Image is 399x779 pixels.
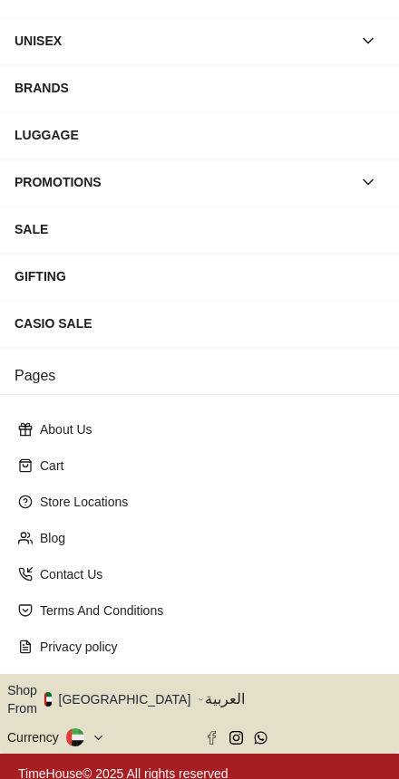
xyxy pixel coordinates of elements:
a: Instagram [229,731,243,745]
p: Contact Us [40,565,374,583]
div: PROMOTIONS [15,166,352,198]
p: About Us [40,420,374,438]
div: BRANDS [15,72,384,104]
p: Store Locations [40,493,374,511]
p: Terms And Conditions [40,601,374,620]
a: Facebook [205,731,219,745]
span: العربية [205,688,392,710]
p: Cart [40,457,374,475]
p: Blog [40,529,374,547]
button: العربية [205,681,392,717]
div: Currency [7,728,66,746]
button: Shop From[GEOGRAPHIC_DATA] [7,681,204,717]
a: Whatsapp [254,731,268,745]
div: LUGGAGE [15,119,384,151]
p: Privacy policy [40,638,374,656]
div: SALE [15,213,384,245]
div: CASIO SALE [15,307,384,340]
div: UNISEX [15,24,352,57]
img: United Arab Emirates [44,692,52,707]
div: GIFTING [15,260,384,293]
